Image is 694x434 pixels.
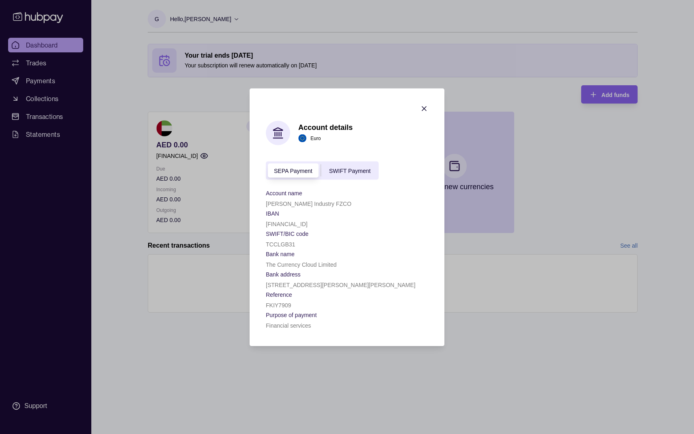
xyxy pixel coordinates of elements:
[266,230,308,237] p: SWIFT/BIC code
[266,261,336,268] p: The Currency Cloud Limited
[298,123,353,132] h1: Account details
[266,161,379,179] div: accountIndex
[298,134,306,143] img: eu
[266,291,292,298] p: Reference
[266,281,416,288] p: [STREET_ADDRESS][PERSON_NAME][PERSON_NAME]
[266,210,279,216] p: IBAN
[266,322,311,328] p: Financial services
[266,200,351,207] p: [PERSON_NAME] Industry FZCO
[266,241,295,247] p: TCCLGB31
[310,134,321,143] p: Euro
[266,311,317,318] p: Purpose of payment
[266,302,291,308] p: FKIY7909
[329,168,371,174] span: SWIFT Payment
[266,220,308,227] p: [FINANCIAL_ID]
[266,190,302,196] p: Account name
[266,250,295,257] p: Bank name
[266,271,301,277] p: Bank address
[274,168,313,174] span: SEPA Payment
